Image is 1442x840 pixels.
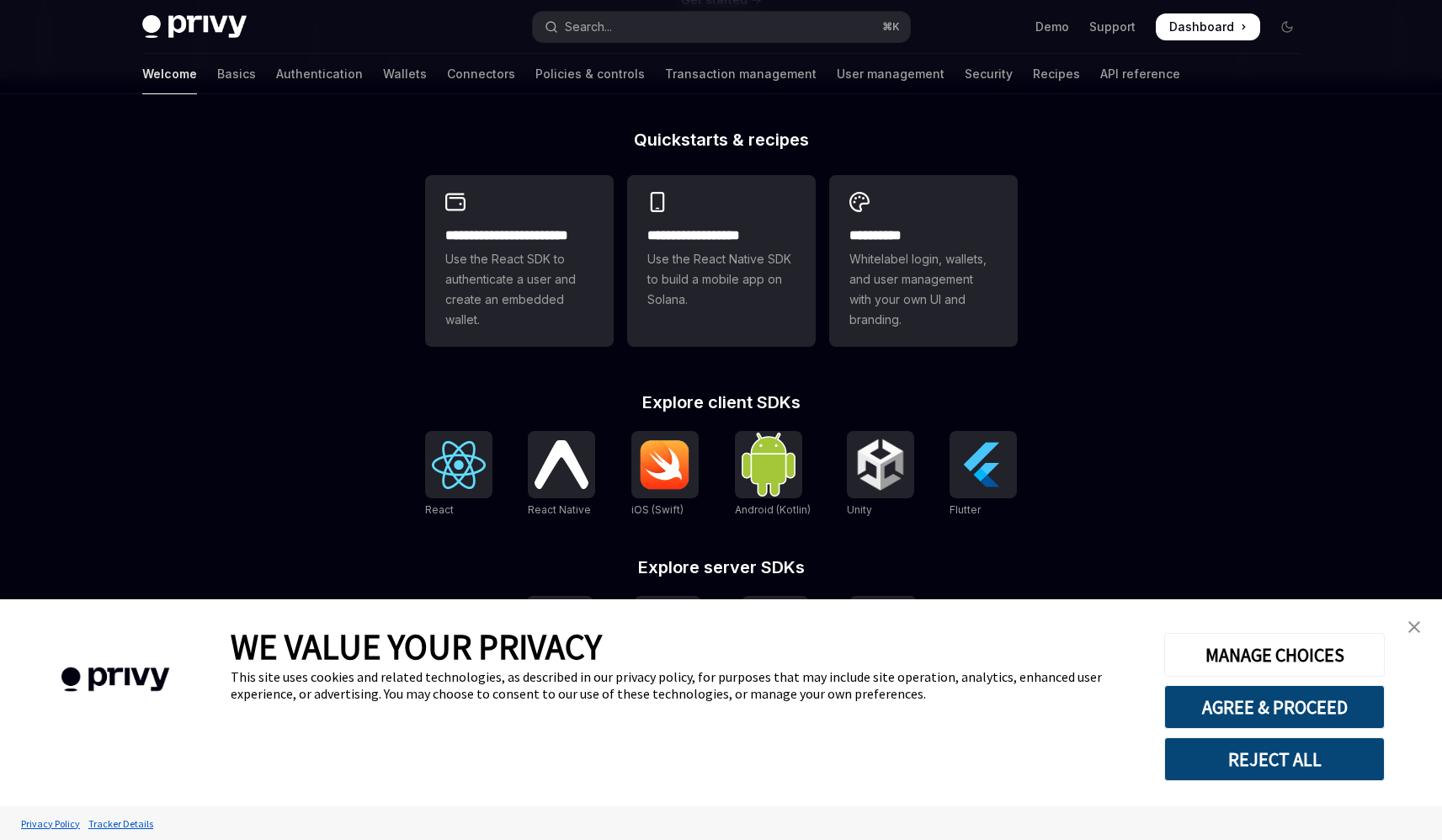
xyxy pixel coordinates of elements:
a: API reference [1100,54,1180,94]
span: iOS (Swift) [631,503,684,516]
button: Open search [533,12,910,42]
a: Basics [217,54,256,94]
span: React Native [528,503,591,516]
a: Policies & controls [535,54,645,94]
span: Unity [847,503,872,516]
a: Demo [1035,19,1069,35]
button: Toggle dark mode [1274,13,1301,40]
img: Flutter [956,438,1010,492]
h2: Explore server SDKs [425,559,1018,576]
a: Connectors [447,54,515,94]
a: FlutterFlutter [950,431,1017,518]
a: Welcome [142,54,197,94]
img: iOS (Swift) [638,439,692,490]
h2: Explore client SDKs [425,394,1018,411]
img: close banner [1408,621,1420,633]
a: JavaJava [742,596,809,683]
span: React [425,503,454,516]
a: close banner [1397,610,1431,644]
a: iOS (Swift)iOS (Swift) [631,431,699,518]
a: NodeJSNodeJS [526,596,593,683]
button: REJECT ALL [1164,737,1385,781]
a: **** **** **** ***Use the React Native SDK to build a mobile app on Solana. [627,175,816,347]
a: Security [965,54,1013,94]
span: WE VALUE YOUR PRIVACY [231,625,602,668]
span: Android (Kotlin) [735,503,811,516]
a: Privacy Policy [17,809,84,838]
a: **** *****Whitelabel login, wallets, and user management with your own UI and branding. [829,175,1018,347]
a: Transaction management [665,54,817,94]
a: Authentication [276,54,363,94]
div: Search... [565,17,612,37]
a: REST APIREST API [849,596,917,683]
button: AGREE & PROCEED [1164,685,1385,729]
span: Use the React Native SDK to build a mobile app on Solana. [647,249,795,310]
a: Recipes [1033,54,1080,94]
a: Tracker Details [84,809,157,838]
div: This site uses cookies and related technologies, as described in our privacy policy, for purposes... [231,668,1139,702]
span: Whitelabel login, wallets, and user management with your own UI and branding. [849,249,998,330]
span: Use the React SDK to authenticate a user and create an embedded wallet. [445,249,593,330]
a: Dashboard [1156,13,1260,40]
span: ⌘ K [882,20,900,34]
img: React Native [535,440,588,488]
a: React NativeReact Native [528,431,595,518]
img: dark logo [142,15,247,39]
img: company logo [25,643,205,716]
img: React [432,441,486,489]
img: Unity [854,438,907,492]
span: Flutter [950,503,981,516]
a: PythonPython [634,596,701,683]
a: ReactReact [425,431,492,518]
a: Wallets [383,54,427,94]
h2: Quickstarts & recipes [425,131,1018,148]
a: Android (Kotlin)Android (Kotlin) [735,431,811,518]
a: Support [1089,19,1136,35]
a: UnityUnity [847,431,914,518]
span: Dashboard [1169,19,1234,35]
a: User management [837,54,944,94]
button: MANAGE CHOICES [1164,633,1385,677]
img: Android (Kotlin) [742,433,795,496]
